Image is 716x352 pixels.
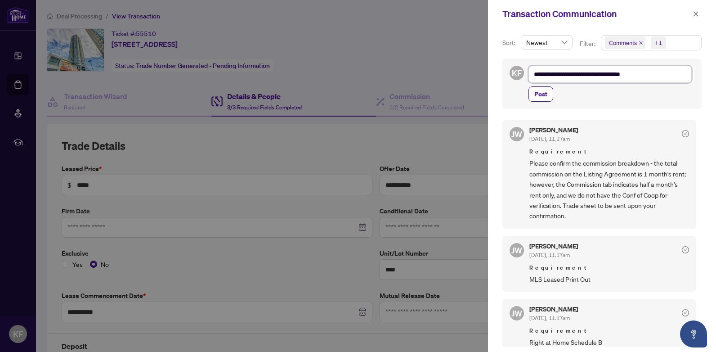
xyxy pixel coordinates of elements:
h5: [PERSON_NAME] [529,243,578,249]
span: Requirement [529,147,689,156]
span: Requirement [529,263,689,272]
span: [DATE], 11:17am [529,315,570,321]
span: KF [512,67,522,79]
button: Open asap [680,320,707,347]
span: JW [511,307,522,320]
span: Post [534,87,547,101]
div: Transaction Communication [502,7,690,21]
div: +1 [655,38,662,47]
span: check-circle [682,309,689,316]
span: JW [511,128,522,140]
span: Requirement [529,326,689,335]
span: Newest [526,36,567,49]
span: MLS Leased Print Out [529,274,689,284]
button: Post [528,86,553,102]
span: [DATE], 11:17am [529,135,570,142]
span: check-circle [682,130,689,137]
span: Comments [605,36,645,49]
p: Sort: [502,38,517,48]
span: Comments [609,38,637,47]
span: check-circle [682,246,689,253]
span: close [639,41,643,45]
span: [DATE], 11:17am [529,252,570,258]
span: JW [511,244,522,257]
span: Right at Home Schedule B [529,337,689,347]
span: close [693,11,699,17]
p: Filter: [580,39,597,49]
h5: [PERSON_NAME] [529,127,578,133]
span: Please confirm the commission breakdown - the total commission on the Listing Agreement is 1 mont... [529,158,689,221]
h5: [PERSON_NAME] [529,306,578,312]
